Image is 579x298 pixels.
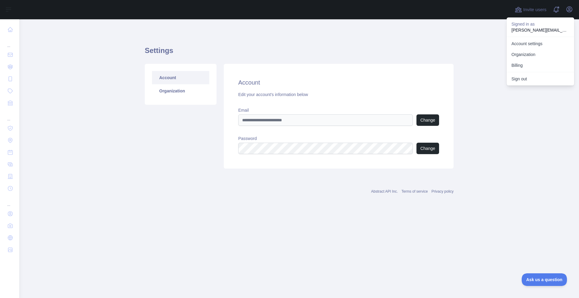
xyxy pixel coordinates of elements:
[238,78,439,87] h2: Account
[371,189,398,194] a: Abstract API Inc.
[238,135,439,141] label: Password
[514,5,548,14] button: Invite users
[416,114,439,126] button: Change
[145,46,454,60] h1: Settings
[432,189,454,194] a: Privacy policy
[152,84,209,98] a: Organization
[523,6,546,13] span: Invite users
[238,107,439,113] label: Email
[401,189,428,194] a: Terms of service
[522,273,567,286] iframe: Toggle Customer Support
[511,27,569,33] p: [PERSON_NAME][EMAIL_ADDRESS][PERSON_NAME][DOMAIN_NAME]
[507,38,574,49] a: Account settings
[507,60,574,71] button: Billing
[5,110,14,122] div: ...
[416,143,439,154] button: Change
[5,195,14,207] div: ...
[152,71,209,84] a: Account
[511,21,569,27] p: Signed in as
[507,73,574,84] button: Sign out
[238,92,439,98] div: Edit your account's information below
[507,49,574,60] a: Organization
[5,36,14,48] div: ...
